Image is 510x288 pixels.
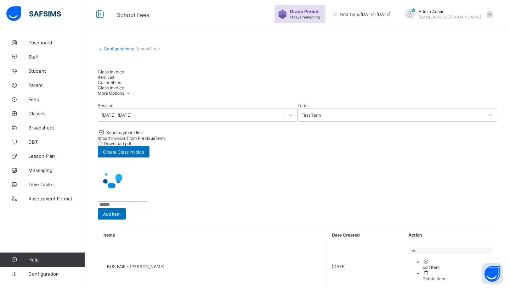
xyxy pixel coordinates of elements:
[103,149,144,155] span: Create Class Invoice
[28,82,85,88] span: Parent
[104,141,131,146] span: Download pdf
[28,68,85,74] span: Student
[133,46,160,51] span: / School Fees
[103,211,120,217] span: Add Item
[28,96,85,102] span: Fees
[419,15,481,19] span: [EMAIL_ADDRESS][DOMAIN_NAME]
[482,263,503,284] button: Open asap
[419,9,481,14] span: Admin Admin
[290,15,320,19] span: 11 days remaining
[28,167,85,173] span: Messaging
[104,46,133,51] a: Configurations
[107,264,321,269] span: BUS FAIR - [PERSON_NAME]
[98,74,114,80] span: Item List
[278,10,287,19] img: sticker-purple.71386a28dfed39d6af7621340158ba97.svg
[403,227,497,243] th: Action
[28,111,85,116] span: Classes
[297,103,307,108] span: Term
[28,153,85,159] span: Lesson Plan
[28,139,85,145] span: CBT
[28,182,85,187] span: Time Table
[28,271,85,277] span: Configuration
[98,85,124,90] span: Class Invoice
[333,12,390,17] span: session/term information
[6,6,61,21] img: safsims
[301,112,321,118] div: First Term
[102,112,131,118] div: [DATE]-[DATE]
[98,80,121,85] span: Collectibles
[397,9,497,20] div: AdminAdmin
[28,54,85,60] span: Staff
[98,90,131,96] span: More Options
[28,125,85,131] span: Broadsheet
[98,227,327,243] th: Items
[98,135,165,141] span: Import Invoice From Previous Term
[28,257,85,262] span: Help
[98,103,113,108] span: Session
[332,264,397,269] span: [DATE]
[28,40,85,45] span: Dashboard
[327,227,403,243] th: Date Created
[423,265,492,270] div: Edit Item
[117,11,149,18] span: School Fees
[28,196,85,201] span: Assessment Format
[105,130,143,135] span: Send payment link
[423,276,492,281] div: Delete Item
[290,9,318,14] span: Grace Period
[98,69,124,74] span: Class Invoice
